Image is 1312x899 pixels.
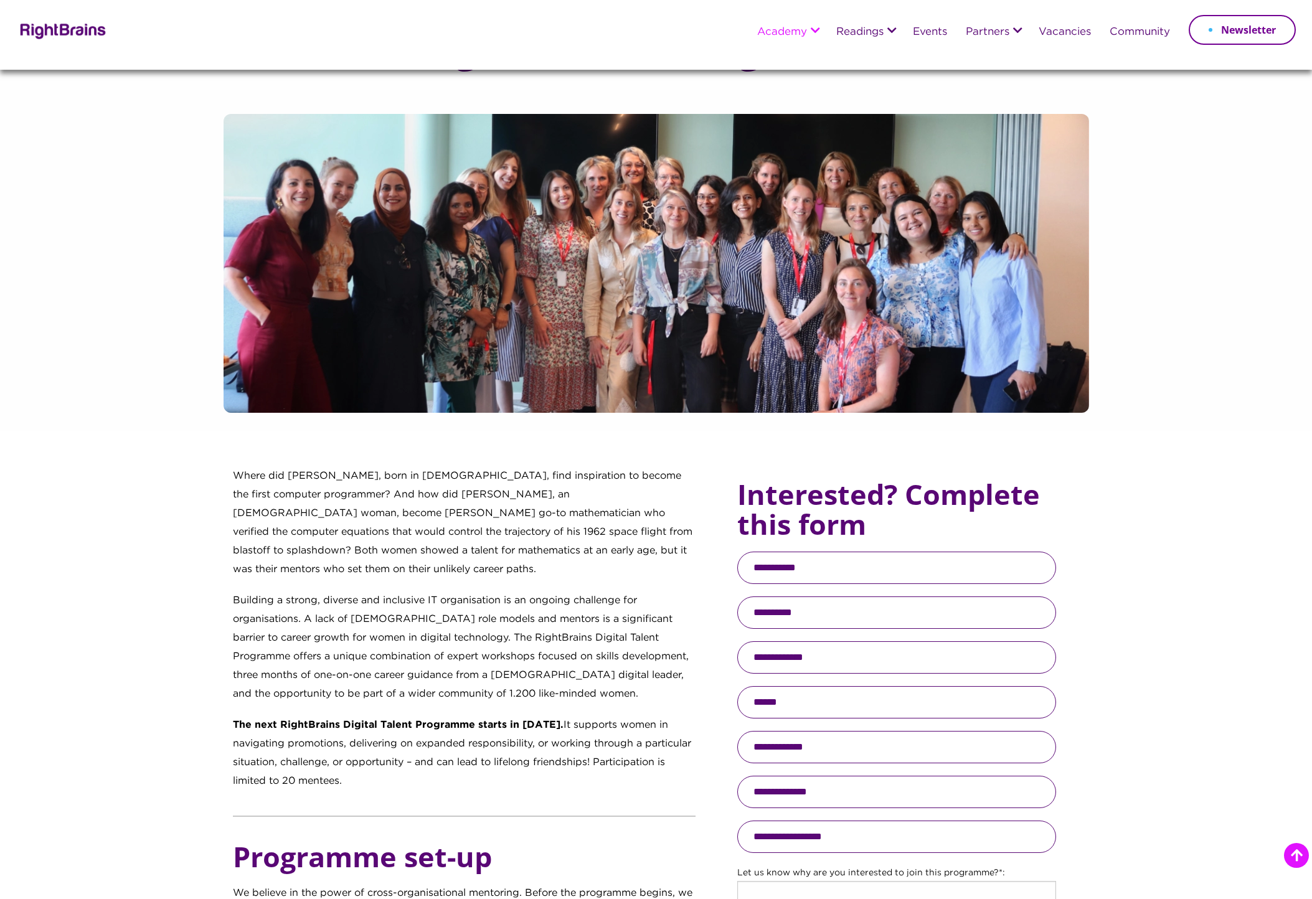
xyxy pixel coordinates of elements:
[1110,27,1170,38] a: Community
[737,467,1056,552] h4: Interested? Complete this form
[913,27,947,38] a: Events
[233,467,696,591] p: Where did [PERSON_NAME], born in [DEMOGRAPHIC_DATA], find inspiration to become the first compute...
[1039,27,1091,38] a: Vacancies
[1189,15,1296,45] a: Newsletter
[737,865,1056,881] label: Let us know why are you interested to join this programme?*:
[233,716,696,803] p: It supports women in navigating promotions, delivering on expanded responsibility, or working thr...
[233,591,696,716] p: Building a strong, diverse and inclusive IT organisation is an ongoing challenge for organisation...
[233,720,564,730] strong: The next RightBrains Digital Talent Programme starts in [DATE].
[966,27,1009,38] a: Partners
[16,21,106,39] img: Rightbrains
[233,829,696,884] h4: Programme set-up
[836,27,884,38] a: Readings
[757,27,807,38] a: Academy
